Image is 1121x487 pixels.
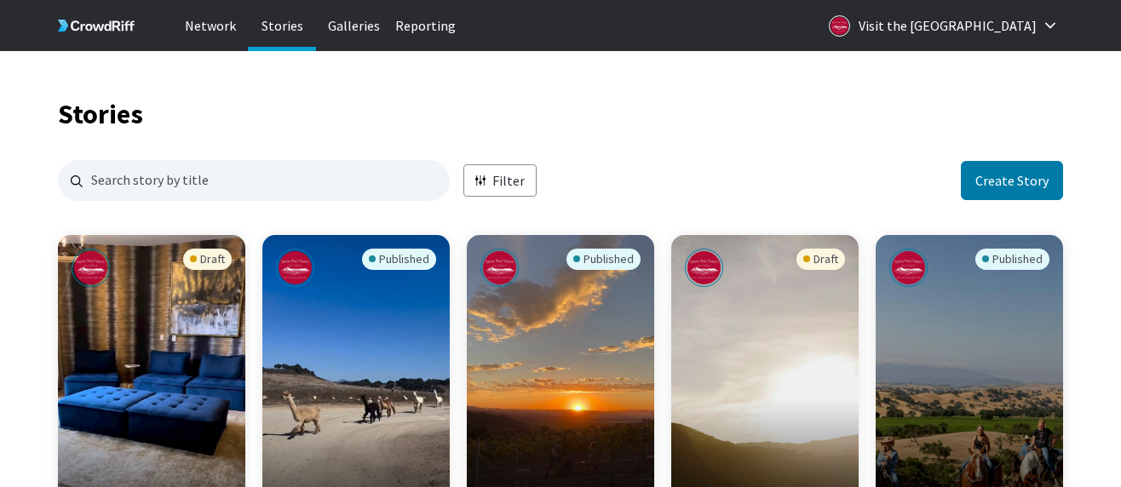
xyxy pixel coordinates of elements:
[72,249,110,287] img: Visit the Santa Ynez Valley
[276,249,314,287] img: Visit the Santa Ynez Valley
[796,249,845,270] div: Draft
[492,171,525,191] p: Filter
[480,249,519,287] img: Visit the Santa Ynez Valley
[961,161,1063,200] button: Create a new story in story creator application
[685,249,723,287] img: Visit the Santa Ynez Valley
[566,249,641,270] div: Published
[58,102,1063,126] h1: Stories
[463,164,537,198] button: Filter
[889,249,928,287] img: Visit the Santa Ynez Valley
[975,249,1049,270] div: Published
[859,12,1037,39] p: Visit the [GEOGRAPHIC_DATA]
[362,249,436,270] div: Published
[183,249,232,270] div: Draft
[58,160,450,201] input: Search for stories by name. Press enter to submit.
[829,15,850,37] img: Logo for Visit the Santa Ynez Valley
